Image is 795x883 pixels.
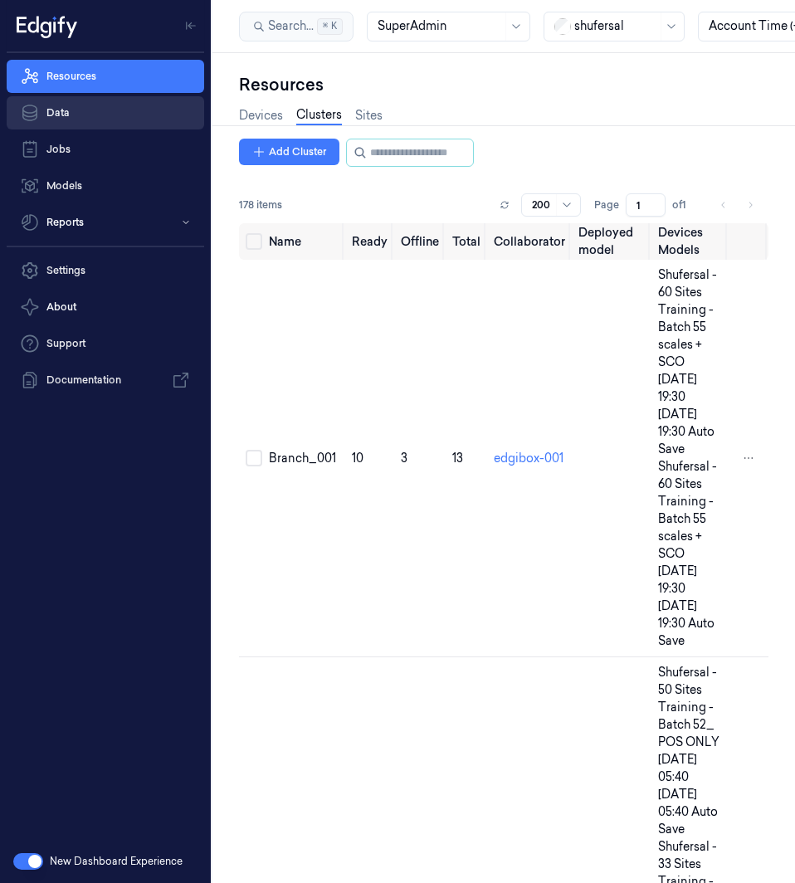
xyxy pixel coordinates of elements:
a: Clusters [296,106,342,125]
a: Resources [7,60,204,93]
div: Resources [239,73,768,96]
div: Branch_001 [269,450,339,467]
span: of 1 [672,198,699,212]
span: 178 items [239,198,282,212]
span: 10 [352,451,363,466]
span: 13 [452,451,463,466]
span: Page [594,198,619,212]
button: Toggle Navigation [178,12,204,39]
th: Deployed model [572,223,651,260]
button: Add Cluster [239,139,339,165]
span: Search... [268,17,314,35]
th: Total [446,223,487,260]
span: 3 [401,451,407,466]
button: Select row [246,450,262,466]
a: Sites [355,107,383,124]
th: Ready [345,223,394,260]
th: Devices Models [651,223,729,260]
th: Name [262,223,345,260]
th: Collaborator [487,223,572,260]
nav: pagination [712,193,762,217]
div: Shufersal - 50 Sites Training - Batch 52_ POS ONLY [DATE] 05:40 [DATE] 05:40 Auto Save [658,664,722,838]
button: Reports [7,206,204,239]
a: Devices [239,107,283,124]
button: About [7,290,204,324]
a: Models [7,169,204,202]
th: Offline [394,223,446,260]
a: Documentation [7,363,204,397]
a: edgibox-001 [494,451,563,466]
div: Shufersal - 60 Sites Training - Batch 55 scales + SCO [DATE] 19:30 [DATE] 19:30 Auto Save [658,458,722,650]
button: Select all [246,233,262,250]
button: Search...⌘K [239,12,354,41]
a: Jobs [7,133,204,166]
a: Data [7,96,204,129]
div: Shufersal - 60 Sites Training - Batch 55 scales + SCO [DATE] 19:30 [DATE] 19:30 Auto Save [658,266,722,458]
a: Support [7,327,204,360]
a: Settings [7,254,204,287]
